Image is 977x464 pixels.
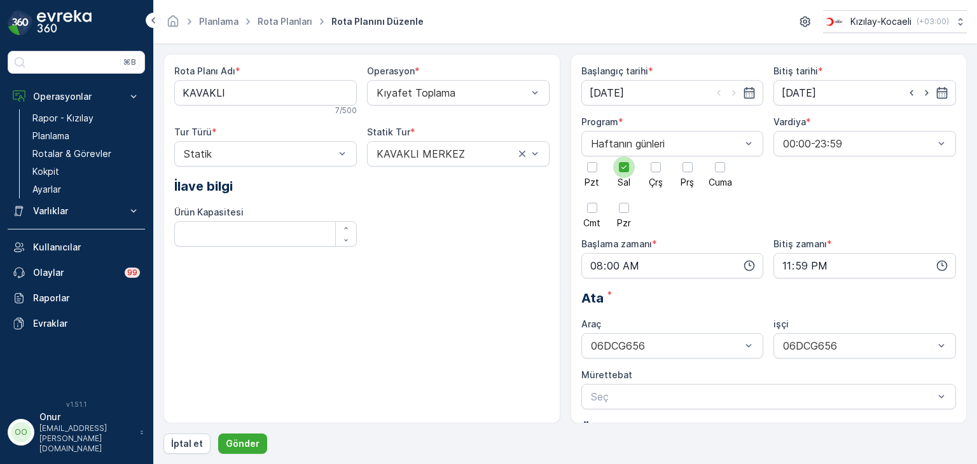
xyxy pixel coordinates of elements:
[27,181,145,198] a: Ayarlar
[32,130,69,142] p: Planlama
[8,311,145,336] a: Evraklar
[773,80,956,106] input: dd/mm/yyyy
[27,145,145,163] a: Rotalar & Görevler
[581,369,632,380] label: Mürettebat
[127,268,137,278] p: 99
[33,205,120,217] p: Varlıklar
[8,260,145,285] a: Olaylar99
[8,285,145,311] a: Raporlar
[917,17,949,27] p: ( +03:00 )
[33,292,140,304] p: Raporlar
[166,19,180,30] a: Ana Sayfa
[32,165,59,178] p: Kokpit
[174,177,233,196] span: İlave bilgi
[174,207,244,217] label: Ürün Kapasitesi
[773,318,789,329] label: işçi
[618,178,630,187] span: Sal
[174,65,235,76] label: Rota Planı Adı
[591,389,934,404] p: Seç
[335,106,357,116] p: 7 / 500
[823,15,845,29] img: k%C4%B1z%C4%B1lay_0jL9uU1.png
[709,178,732,187] span: Cuma
[39,423,134,454] p: [EMAIL_ADDRESS][PERSON_NAME][DOMAIN_NAME]
[581,80,764,106] input: dd/mm/yyyy
[199,16,239,27] a: Planlama
[8,198,145,224] button: Varlıklar
[581,289,604,308] span: Ata
[581,238,652,249] label: Başlama zamanı
[39,411,134,423] p: Onur
[773,116,806,127] label: Vardiya
[37,10,92,36] img: logo_dark-DEwI_e13.png
[32,147,111,160] p: Rotalar & Görevler
[617,219,631,228] span: Pzr
[367,126,410,137] label: Statik Tur
[681,178,694,187] span: Prş
[123,57,136,67] p: ⌘B
[585,178,599,187] span: Pzt
[823,10,967,33] button: Kızılay-Kocaeli(+03:00)
[226,437,260,450] p: Gönder
[32,112,94,125] p: Rapor - Kızılay
[27,163,145,181] a: Kokpit
[8,235,145,260] a: Kullanıcılar
[171,437,203,450] p: İptal et
[8,10,33,36] img: logo
[258,16,312,27] a: Rota Planları
[27,109,145,127] a: Rapor - Kızılay
[329,15,426,28] span: Rota Planını Düzenle
[773,65,818,76] label: Bitiş tarihi
[27,127,145,145] a: Planlama
[163,433,211,454] button: İptal et
[8,84,145,109] button: Operasyonlar
[32,183,61,196] p: Ayarlar
[33,317,140,330] p: Evraklar
[850,15,911,28] p: Kızılay-Kocaeli
[583,219,600,228] span: Cmt
[11,422,31,442] div: OO
[367,65,415,76] label: Operasyon
[581,116,618,127] label: Program
[8,400,145,408] span: v 1.51.1
[581,65,648,76] label: Başlangıç tarihi
[649,178,663,187] span: Çrş
[581,318,601,329] label: Araç
[33,90,120,103] p: Operasyonlar
[773,238,827,249] label: Bitiş zamanı
[218,433,267,454] button: Gönder
[581,420,957,439] p: Önemli Konumlar
[33,266,117,279] p: Olaylar
[174,126,212,137] label: Tur Türü
[33,241,140,254] p: Kullanıcılar
[8,411,145,454] button: OOOnur[EMAIL_ADDRESS][PERSON_NAME][DOMAIN_NAME]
